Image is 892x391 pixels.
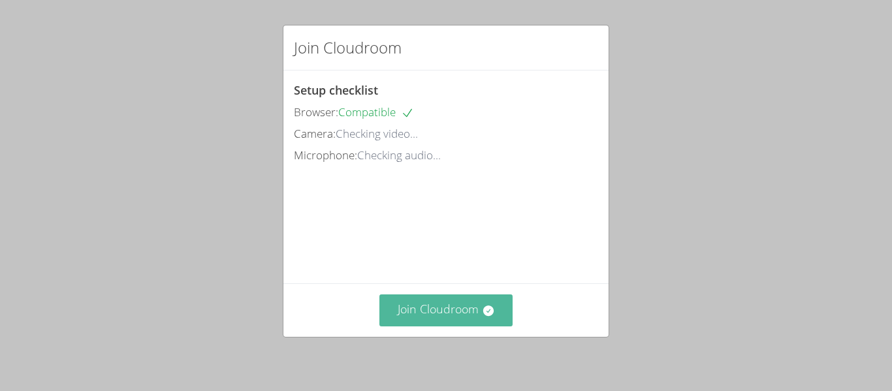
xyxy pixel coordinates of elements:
span: Camera: [294,126,336,141]
button: Join Cloudroom [379,294,513,326]
span: Checking video... [336,126,418,141]
span: Microphone: [294,148,357,163]
span: Compatible [338,104,414,119]
span: Browser: [294,104,338,119]
span: Checking audio... [357,148,441,163]
h2: Join Cloudroom [294,36,402,59]
span: Setup checklist [294,82,378,98]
